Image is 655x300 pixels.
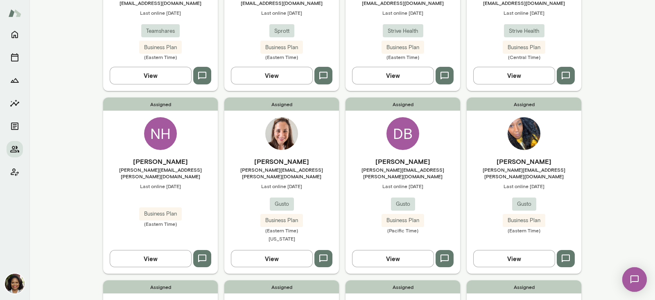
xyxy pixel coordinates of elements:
[7,164,23,180] button: Client app
[103,166,218,180] span: [PERSON_NAME][EMAIL_ADDRESS][PERSON_NAME][DOMAIN_NAME]
[265,117,298,150] img: Rachel Kaplowitz
[144,117,177,150] div: NH
[467,166,581,180] span: [PERSON_NAME][EMAIL_ADDRESS][PERSON_NAME][DOMAIN_NAME]
[467,227,581,234] span: (Eastern Time)
[346,54,460,60] span: (Eastern Time)
[224,98,339,111] span: Assigned
[139,210,182,218] span: Business Plan
[103,54,218,60] span: (Eastern Time)
[386,117,419,150] div: DB
[7,26,23,43] button: Home
[260,216,303,225] span: Business Plan
[224,280,339,293] span: Assigned
[270,200,294,208] span: Gusto
[224,54,339,60] span: (Eastern Time)
[382,216,424,225] span: Business Plan
[352,250,434,267] button: View
[7,141,23,157] button: Members
[103,157,218,166] h6: [PERSON_NAME]
[508,117,540,150] img: Shannon Vick
[473,250,555,267] button: View
[269,27,294,35] span: Sprott
[467,9,581,16] span: Last online [DATE]
[503,216,545,225] span: Business Plan
[346,157,460,166] h6: [PERSON_NAME]
[224,166,339,180] span: [PERSON_NAME][EMAIL_ADDRESS][PERSON_NAME][DOMAIN_NAME]
[231,250,313,267] button: View
[467,280,581,293] span: Assigned
[467,98,581,111] span: Assigned
[141,27,180,35] span: Teamshares
[103,280,218,293] span: Assigned
[260,43,303,52] span: Business Plan
[139,43,182,52] span: Business Plan
[103,98,218,111] span: Assigned
[467,183,581,189] span: Last online [DATE]
[224,157,339,166] h6: [PERSON_NAME]
[346,280,460,293] span: Assigned
[346,98,460,111] span: Assigned
[7,95,23,111] button: Insights
[503,43,545,52] span: Business Plan
[110,250,192,267] button: View
[7,118,23,134] button: Documents
[467,157,581,166] h6: [PERSON_NAME]
[103,183,218,189] span: Last online [DATE]
[224,227,339,234] span: (Eastern Time)
[8,5,21,21] img: Mento
[103,220,218,227] span: (Eastern Time)
[224,9,339,16] span: Last online [DATE]
[467,54,581,60] span: (Central Time)
[512,200,536,208] span: Gusto
[269,236,295,241] span: [US_STATE]
[7,49,23,66] button: Sessions
[346,9,460,16] span: Last online [DATE]
[110,67,192,84] button: View
[383,27,423,35] span: Strive Health
[231,67,313,84] button: View
[224,183,339,189] span: Last online [DATE]
[352,67,434,84] button: View
[5,274,25,293] img: Cheryl Mills
[504,27,544,35] span: Strive Health
[346,183,460,189] span: Last online [DATE]
[382,43,424,52] span: Business Plan
[346,166,460,180] span: [PERSON_NAME][EMAIL_ADDRESS][PERSON_NAME][DOMAIN_NAME]
[473,67,555,84] button: View
[7,72,23,89] button: Growth Plan
[103,9,218,16] span: Last online [DATE]
[391,200,415,208] span: Gusto
[346,227,460,234] span: (Pacific Time)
